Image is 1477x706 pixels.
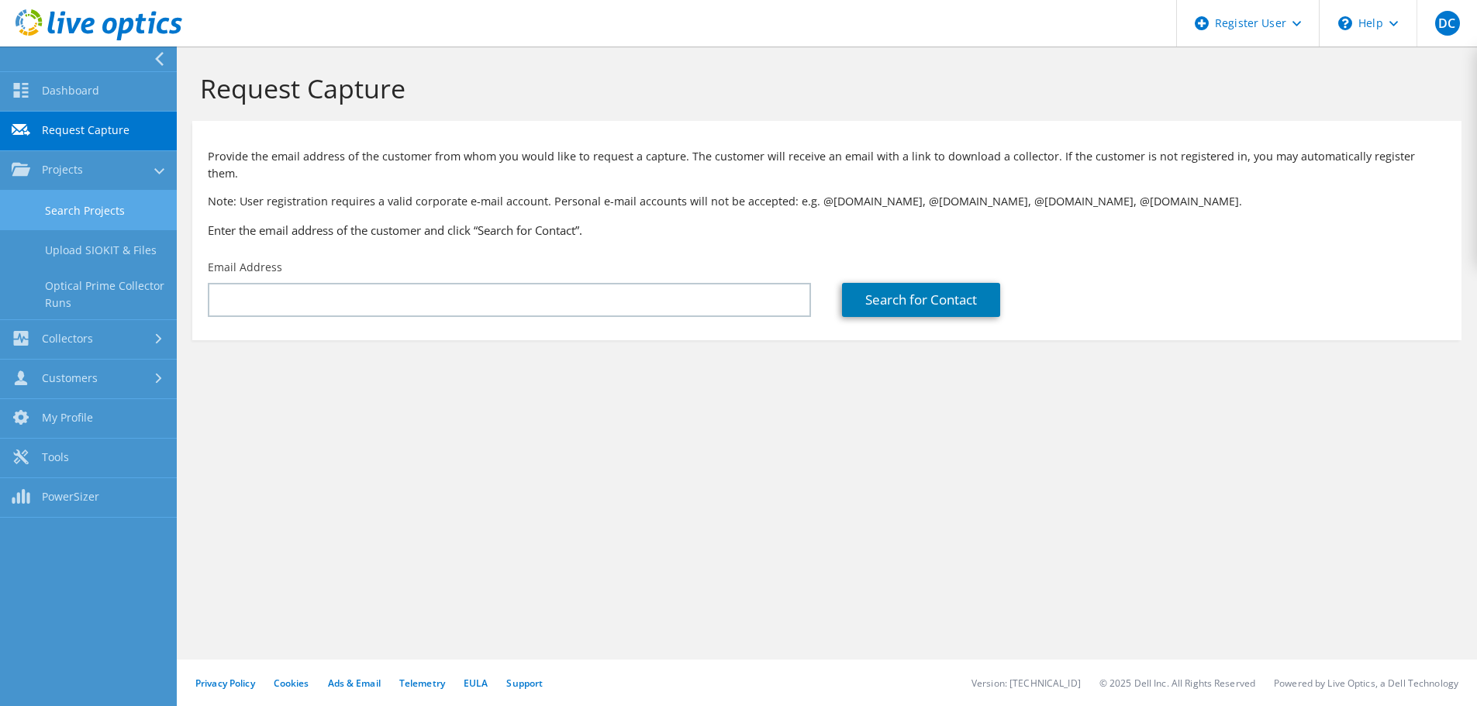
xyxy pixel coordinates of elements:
[971,677,1081,690] li: Version: [TECHNICAL_ID]
[200,72,1446,105] h1: Request Capture
[506,677,543,690] a: Support
[1099,677,1255,690] li: © 2025 Dell Inc. All Rights Reserved
[274,677,309,690] a: Cookies
[1338,16,1352,30] svg: \n
[1435,11,1460,36] span: DC
[208,222,1446,239] h3: Enter the email address of the customer and click “Search for Contact”.
[208,148,1446,182] p: Provide the email address of the customer from whom you would like to request a capture. The cust...
[195,677,255,690] a: Privacy Policy
[1274,677,1458,690] li: Powered by Live Optics, a Dell Technology
[399,677,445,690] a: Telemetry
[842,283,1000,317] a: Search for Contact
[208,260,282,275] label: Email Address
[328,677,381,690] a: Ads & Email
[464,677,488,690] a: EULA
[208,193,1446,210] p: Note: User registration requires a valid corporate e-mail account. Personal e-mail accounts will ...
